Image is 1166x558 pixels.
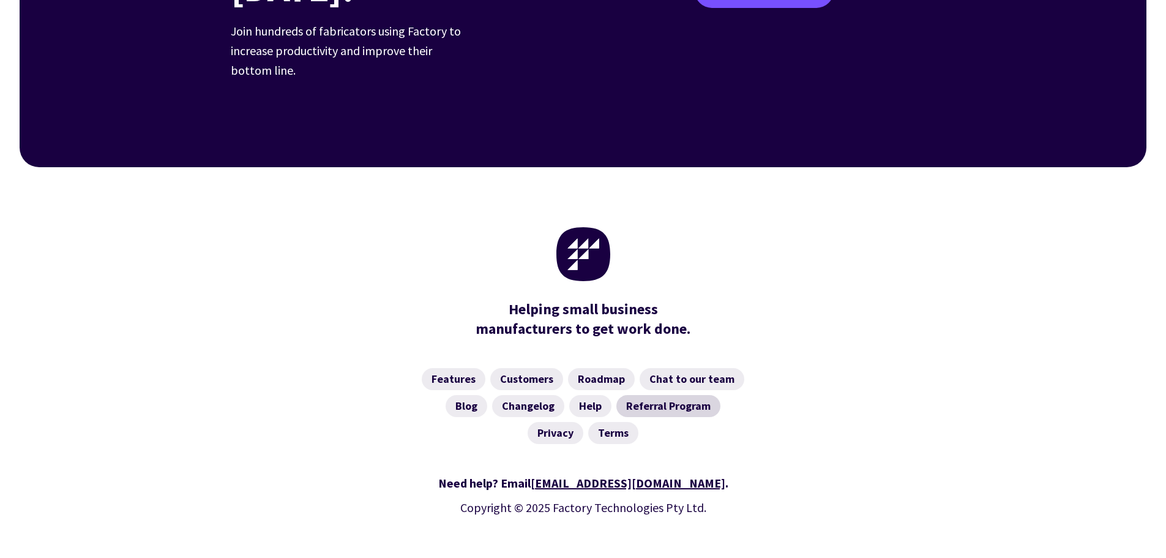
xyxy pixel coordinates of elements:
[470,300,697,339] div: manufacturers to get work done.
[531,475,725,491] a: [EMAIL_ADDRESS][DOMAIN_NAME]
[616,395,720,417] a: Referral Program
[422,368,485,390] a: Features
[569,395,611,417] a: Help
[231,498,936,518] p: Copyright © 2025 Factory Technologies Pty Ltd.
[492,395,564,417] a: Changelog
[231,21,469,80] p: Join hundreds of fabricators using Factory to increase productivity and improve their bottom line.
[588,422,638,444] a: Terms
[509,300,658,319] mark: Helping small business
[640,368,744,390] a: Chat to our team
[231,473,936,493] div: Need help? Email .
[446,395,487,417] a: Blog
[528,422,583,444] a: Privacy
[490,368,563,390] a: Customers
[231,368,936,444] nav: Footer Navigation
[962,426,1166,558] iframe: Chat Widget
[568,368,635,390] a: Roadmap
